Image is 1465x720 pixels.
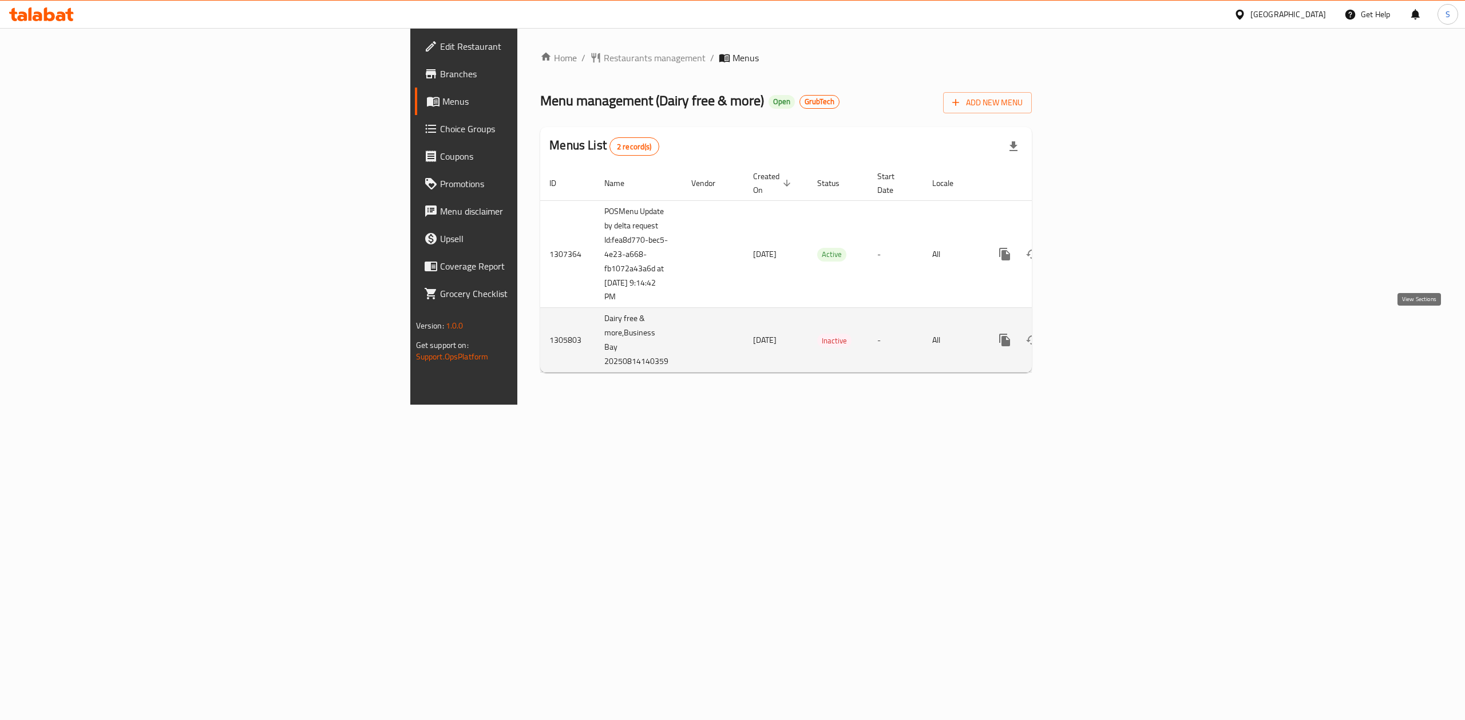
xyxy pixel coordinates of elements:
[753,247,777,262] span: [DATE]
[446,318,464,333] span: 1.0.0
[549,176,571,190] span: ID
[415,170,655,197] a: Promotions
[540,51,1032,65] nav: breadcrumb
[440,287,646,300] span: Grocery Checklist
[440,232,646,246] span: Upsell
[868,308,923,373] td: -
[923,200,982,308] td: All
[817,248,846,261] span: Active
[732,51,759,65] span: Menus
[817,176,854,190] span: Status
[415,225,655,252] a: Upsell
[817,334,852,347] span: Inactive
[415,197,655,225] a: Menu disclaimer
[440,204,646,218] span: Menu disclaimer
[540,166,1110,373] table: enhanced table
[416,318,444,333] span: Version:
[549,137,659,156] h2: Menus List
[415,252,655,280] a: Coverage Report
[753,333,777,347] span: [DATE]
[991,240,1019,268] button: more
[923,308,982,373] td: All
[1019,240,1046,268] button: Change Status
[609,137,659,156] div: Total records count
[1019,326,1046,354] button: Change Status
[753,169,794,197] span: Created On
[877,169,909,197] span: Start Date
[415,88,655,115] a: Menus
[415,143,655,170] a: Coupons
[415,33,655,60] a: Edit Restaurant
[710,51,714,65] li: /
[991,326,1019,354] button: more
[604,51,706,65] span: Restaurants management
[440,149,646,163] span: Coupons
[440,177,646,191] span: Promotions
[943,92,1032,113] button: Add New Menu
[416,338,469,353] span: Get support on:
[1000,133,1027,160] div: Export file
[769,97,795,106] span: Open
[982,166,1110,201] th: Actions
[952,96,1023,110] span: Add New Menu
[1446,8,1450,21] span: S
[1250,8,1326,21] div: [GEOGRAPHIC_DATA]
[691,176,730,190] span: Vendor
[415,60,655,88] a: Branches
[440,259,646,273] span: Coverage Report
[932,176,968,190] span: Locale
[440,122,646,136] span: Choice Groups
[604,176,639,190] span: Name
[415,280,655,307] a: Grocery Checklist
[442,94,646,108] span: Menus
[868,200,923,308] td: -
[610,141,659,152] span: 2 record(s)
[440,39,646,53] span: Edit Restaurant
[769,95,795,109] div: Open
[416,349,489,364] a: Support.OpsPlatform
[440,67,646,81] span: Branches
[415,115,655,143] a: Choice Groups
[800,97,839,106] span: GrubTech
